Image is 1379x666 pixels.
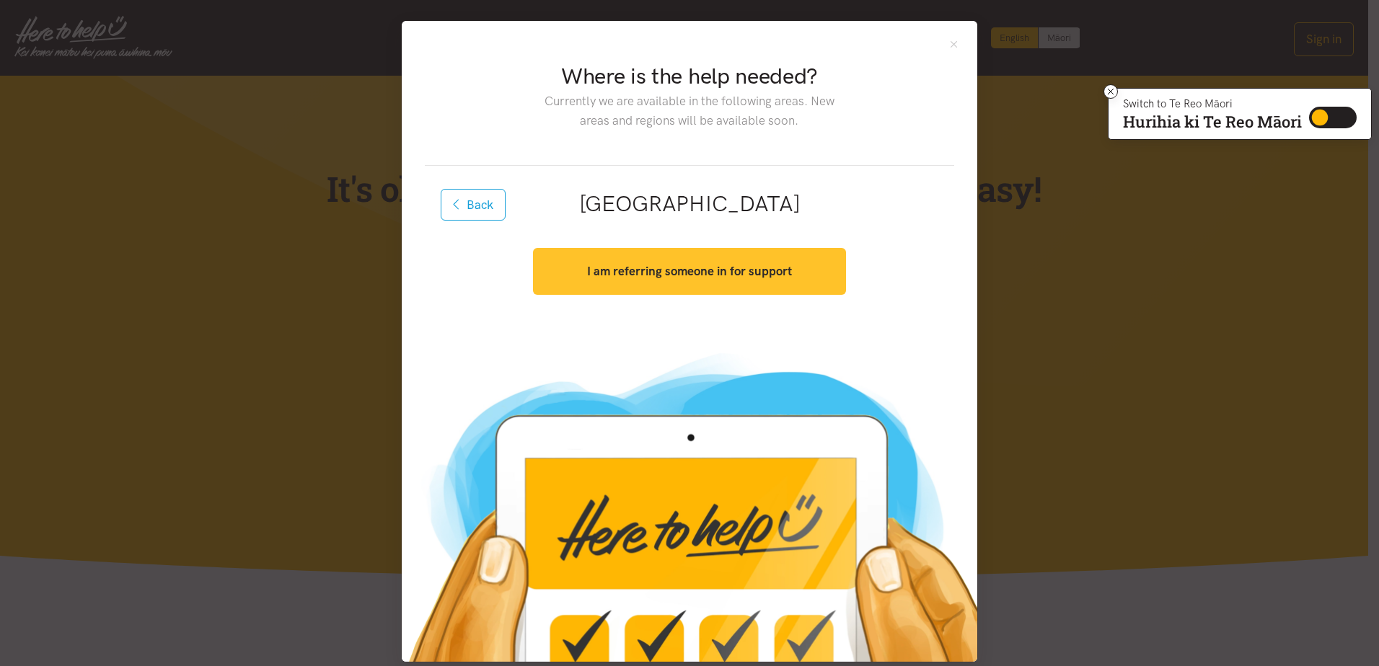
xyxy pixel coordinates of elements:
[587,264,792,278] strong: I am referring someone in for support
[1123,99,1302,108] p: Switch to Te Reo Māori
[533,248,845,295] button: I am referring someone in for support
[948,38,960,50] button: Close
[533,92,845,130] p: Currently we are available in the following areas. New areas and regions will be available soon.
[533,61,845,92] h2: Where is the help needed?
[441,189,506,221] button: Back
[448,189,931,219] h2: [GEOGRAPHIC_DATA]
[1123,115,1302,128] p: Hurihia ki Te Reo Māori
